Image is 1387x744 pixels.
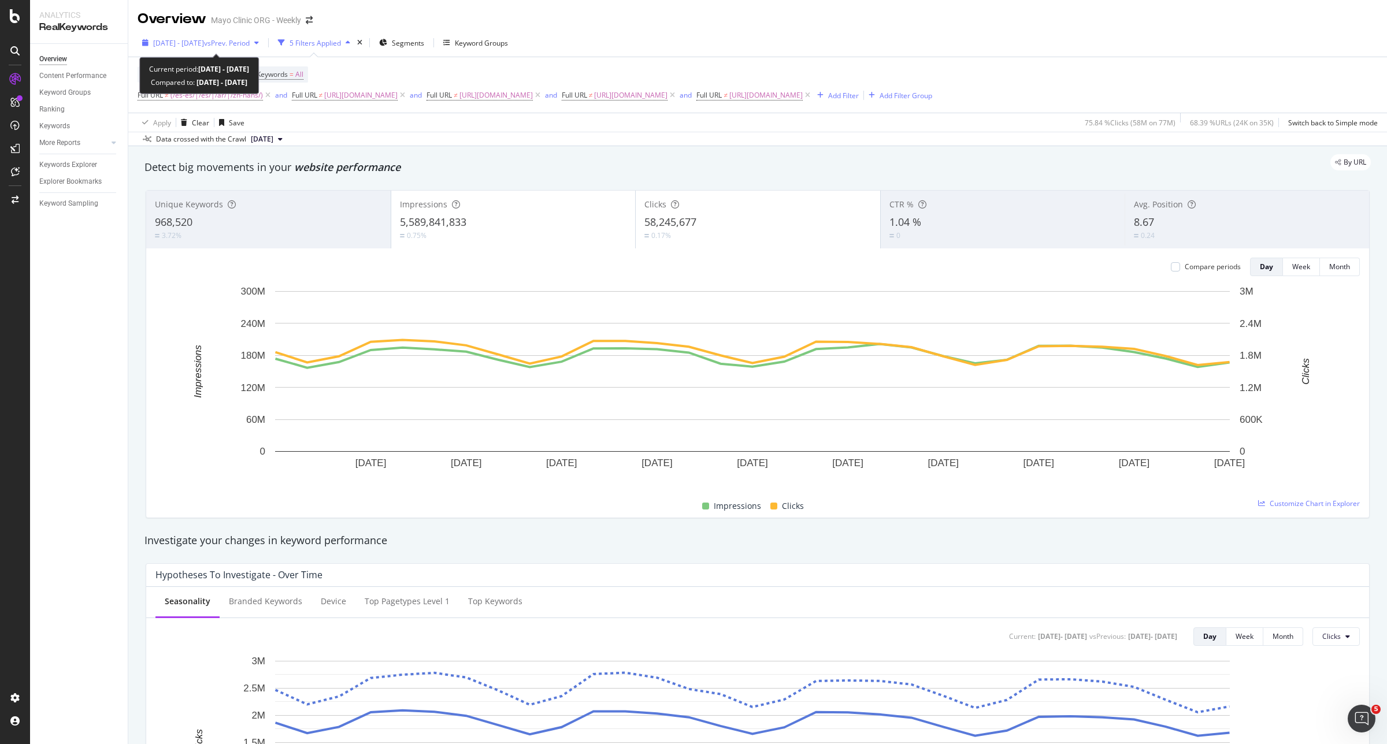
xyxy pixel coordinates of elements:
span: 5 [1371,705,1381,714]
div: Data crossed with the Crawl [156,134,246,144]
div: Current: [1009,631,1036,641]
button: Day [1193,627,1226,646]
button: Clicks [1312,627,1360,646]
text: [DATE] [1023,457,1055,468]
button: [DATE] [246,132,287,146]
button: Week [1226,627,1263,646]
button: Month [1320,258,1360,276]
span: Full URL [562,90,587,100]
div: More Reports [39,137,80,149]
span: Unique Keywords [155,199,223,210]
div: Keywords [39,120,70,132]
div: Compared to: [151,76,247,89]
div: Day [1203,631,1217,641]
img: Equal [889,234,894,237]
text: 1.2M [1240,382,1262,393]
button: and [680,90,692,101]
span: Avg. Position [1134,199,1183,210]
text: 180M [240,350,265,361]
div: and [275,90,287,100]
text: [DATE] [1214,457,1245,468]
button: 5 Filters Applied [273,34,355,52]
div: vs Previous : [1089,631,1126,641]
button: Add Filter [813,88,859,102]
div: [DATE] - [DATE] [1128,631,1177,641]
button: Keyword Groups [439,34,513,52]
div: 0.75% [407,230,427,240]
span: ≠ [165,90,169,100]
text: 3M [251,656,265,667]
text: 0 [260,446,265,457]
div: Week [1292,262,1310,271]
div: 5 Filters Applied [290,38,341,48]
a: Customize Chart in Explorer [1258,499,1360,508]
div: Add Filter Group [880,91,932,101]
div: times [355,37,365,49]
span: Keywords [257,69,288,79]
text: [DATE] [737,457,768,468]
button: [DATE] - [DATE]vsPrev. Period [138,34,264,52]
div: Save [229,118,244,128]
text: [DATE] [355,457,387,468]
text: [DATE] [451,457,482,468]
svg: A chart. [155,285,1349,486]
span: ≠ [454,90,458,100]
a: Overview [39,53,120,65]
text: 2M [251,710,265,721]
span: 5,589,841,833 [400,215,466,229]
div: Current period: [149,62,249,76]
span: Impressions [714,499,761,513]
span: [URL][DOMAIN_NAME] [729,87,803,103]
div: Month [1329,262,1350,271]
span: = [290,69,294,79]
text: 300M [240,286,265,297]
a: Explorer Bookmarks [39,176,120,188]
span: Segments [392,38,424,48]
div: Clear [192,118,209,128]
button: Segments [374,34,429,52]
div: Explorer Bookmarks [39,176,102,188]
div: and [680,90,692,100]
div: Hypotheses to Investigate - Over Time [155,569,322,581]
div: Top pagetypes Level 1 [365,596,450,607]
span: ≠ [724,90,728,100]
span: By URL [1344,159,1366,166]
a: Keywords [39,120,120,132]
a: Keywords Explorer [39,159,120,171]
button: Month [1263,627,1303,646]
div: Apply [153,118,171,128]
text: 600K [1240,414,1263,425]
button: and [275,90,287,101]
span: vs Prev. Period [204,38,250,48]
div: and [545,90,557,100]
button: Save [214,113,244,132]
div: Month [1273,631,1293,641]
img: Equal [155,234,160,237]
div: Mayo Clinic ORG - Weekly [211,14,301,26]
div: Switch back to Simple mode [1288,118,1378,128]
div: 0.24 [1141,230,1155,240]
div: Add Filter [828,91,859,101]
text: [DATE] [832,457,863,468]
span: [URL][DOMAIN_NAME] [324,87,398,103]
button: Day [1250,258,1283,276]
text: 1.8M [1240,350,1262,361]
text: Clicks [1300,358,1311,385]
text: 2.4M [1240,318,1262,329]
div: Overview [39,53,67,65]
span: 8.67 [1134,215,1154,229]
button: Clear [176,113,209,132]
div: Week [1236,631,1254,641]
a: Content Performance [39,70,120,82]
span: Impressions [400,199,447,210]
span: ≠ [319,90,323,100]
div: Keywords Explorer [39,159,97,171]
span: 968,520 [155,215,192,229]
img: Equal [644,234,649,237]
text: 3M [1240,286,1254,297]
div: Device [321,596,346,607]
text: [DATE] [1119,457,1150,468]
span: Full URL [427,90,452,100]
span: Clicks [782,499,804,513]
span: 58,245,677 [644,215,696,229]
